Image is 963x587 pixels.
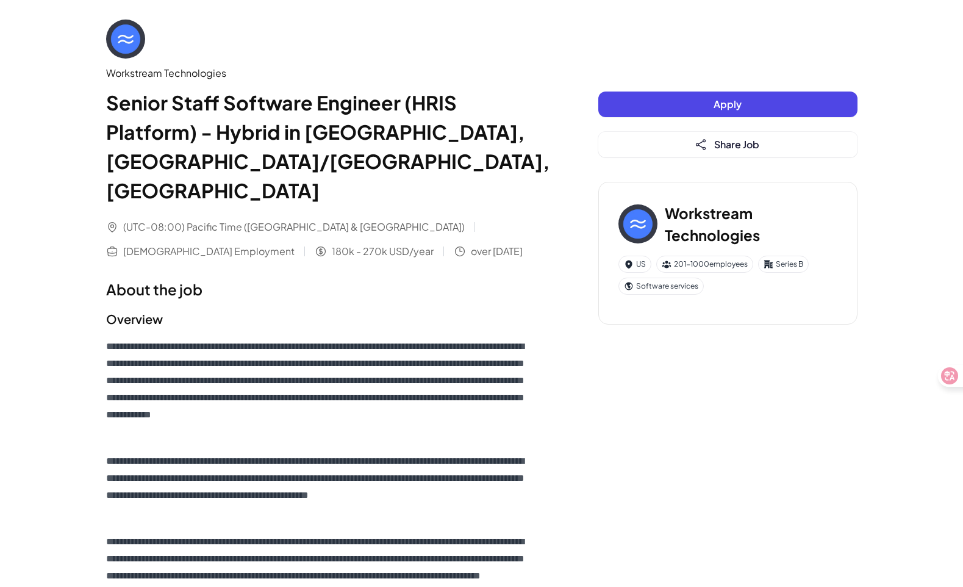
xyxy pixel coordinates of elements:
[106,66,550,81] div: Workstream Technologies
[665,202,837,246] h3: Workstream Technologies
[106,278,550,300] h1: About the job
[123,220,465,234] span: (UTC-08:00) Pacific Time ([GEOGRAPHIC_DATA] & [GEOGRAPHIC_DATA])
[598,132,857,157] button: Share Job
[106,310,550,328] h2: Overview
[714,138,759,151] span: Share Job
[758,256,809,273] div: Series B
[106,20,145,59] img: Wo
[618,204,657,243] img: Wo
[106,88,550,205] h1: Senior Staff Software Engineer (HRIS Platform) - Hybrid in [GEOGRAPHIC_DATA], [GEOGRAPHIC_DATA]/[...
[656,256,753,273] div: 201-1000 employees
[618,278,704,295] div: Software services
[598,92,857,117] button: Apply
[618,256,651,273] div: US
[332,244,434,259] span: 180k - 270k USD/year
[123,244,295,259] span: [DEMOGRAPHIC_DATA] Employment
[471,244,523,259] span: over [DATE]
[714,98,742,110] span: Apply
